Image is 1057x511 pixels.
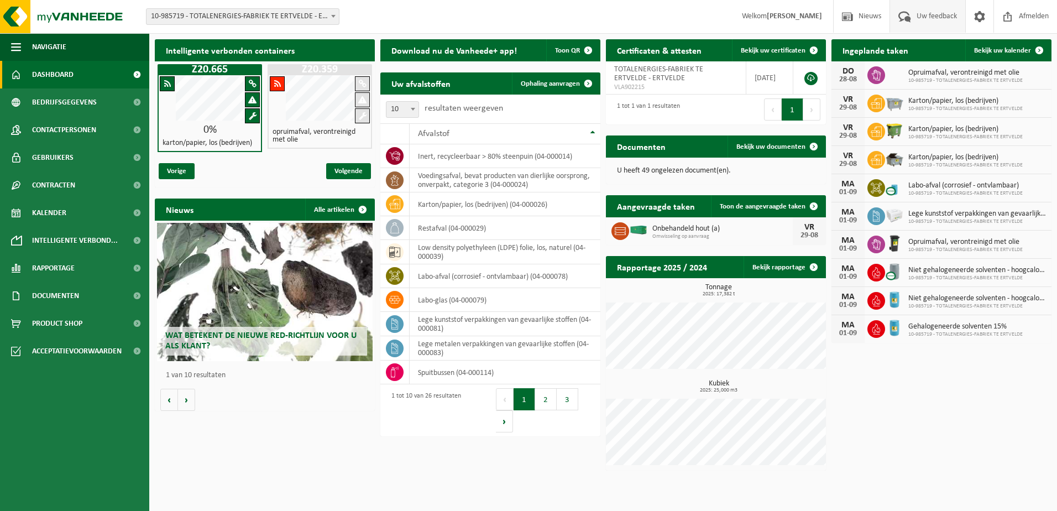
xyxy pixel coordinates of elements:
div: 01-09 [837,189,859,196]
h1: Z20.665 [160,64,259,75]
div: MA [837,264,859,273]
span: Niet gehalogeneerde solventen - hoogcalorisch in 200lt-vat [908,266,1046,275]
a: Bekijk uw kalender [965,39,1050,61]
div: MA [837,236,859,245]
img: LP-OT-00060-CU [885,178,904,196]
button: Toon QR [546,39,599,61]
p: U heeft 49 ongelezen document(en). [617,167,815,175]
div: MA [837,321,859,330]
h3: Tonnage [611,284,826,297]
button: 2 [535,388,557,410]
span: Vorige [159,163,195,179]
img: WB-5000-GAL-GY-01 [885,149,904,168]
span: Acceptatievoorwaarden [32,337,122,365]
button: Next [803,98,820,121]
span: 10-985719 - TOTALENERGIES-FABRIEK TE ERTVELDE [908,218,1046,225]
span: TOTALENERGIES-FABRIEK TE ERTVELDE - ERTVELDE [614,65,703,82]
div: 0% [159,124,261,135]
td: [DATE] [746,61,793,95]
h2: Aangevraagde taken [606,195,706,217]
span: Karton/papier, los (bedrijven) [908,97,1023,106]
td: low density polyethyleen (LDPE) folie, los, naturel (04-000039) [410,240,600,264]
h1: Z20.359 [270,64,369,75]
div: 29-08 [837,160,859,168]
span: Wat betekent de nieuwe RED-richtlijn voor u als klant? [165,331,357,351]
button: Next [496,410,513,432]
h4: opruimafval, verontreinigd met olie [273,128,367,144]
button: 3 [557,388,578,410]
span: Karton/papier, los (bedrijven) [908,125,1023,134]
span: Dashboard [32,61,74,88]
span: Intelligente verbond... [32,227,118,254]
td: restafval (04-000029) [410,216,600,240]
strong: [PERSON_NAME] [767,12,822,20]
td: inert, recycleerbaar > 80% steenpuin (04-000014) [410,144,600,168]
img: WB-2500-GAL-GY-01 [885,93,904,112]
div: 29-08 [837,132,859,140]
span: 10-985719 - TOTALENERGIES-FABRIEK TE ERTVELDE [908,247,1023,253]
span: Ophaling aanvragen [521,80,580,87]
h2: Documenten [606,135,677,157]
span: 10-985719 - TOTALENERGIES-FABRIEK TE ERTVELDE [908,275,1046,281]
img: LP-LD-00200-CU [885,262,904,281]
span: Bekijk uw certificaten [741,47,805,54]
span: 10-985719 - TOTALENERGIES-FABRIEK TE ERTVELDE [908,134,1023,140]
span: 10-985719 - TOTALENERGIES-FABRIEK TE ERTVELDE [908,77,1023,84]
span: 10-985719 - TOTALENERGIES-FABRIEK TE ERTVELDE - ERTVELDE [146,9,339,24]
a: Bekijk uw documenten [728,135,825,158]
div: 01-09 [837,245,859,253]
span: Toon de aangevraagde taken [720,203,805,210]
span: Kalender [32,199,66,227]
h2: Certificaten & attesten [606,39,713,61]
a: Wat betekent de nieuwe RED-richtlijn voor u als klant? [157,223,373,361]
h3: Kubiek [611,380,826,393]
span: Afvalstof [418,129,449,138]
span: Rapportage [32,254,75,282]
div: 1 tot 1 van 1 resultaten [611,97,680,122]
label: resultaten weergeven [425,104,503,113]
span: Bedrijfsgegevens [32,88,97,116]
div: 29-08 [798,232,820,239]
p: 1 van 10 resultaten [166,372,369,379]
td: labo-glas (04-000079) [410,288,600,312]
td: spuitbussen (04-000114) [410,361,600,384]
span: Opruimafval, verontreinigd met olie [908,69,1023,77]
span: Lege kunststof verpakkingen van gevaarlijke stoffen [908,210,1046,218]
div: MA [837,208,859,217]
div: 01-09 [837,217,859,225]
div: 1 tot 10 van 26 resultaten [386,387,461,434]
button: Previous [764,98,782,121]
span: 2025: 17,382 t [611,291,826,297]
div: 01-09 [837,273,859,281]
td: labo-afval (corrosief - ontvlambaar) (04-000078) [410,264,600,288]
span: Niet gehalogeneerde solventen - hoogcalorisch in 200lt-vat [908,294,1046,303]
span: 2025: 25,000 m3 [611,388,826,393]
span: Volgende [326,163,371,179]
button: Volgende [178,389,195,411]
button: 1 [782,98,803,121]
div: MA [837,180,859,189]
span: 10 [386,102,418,117]
span: Contactpersonen [32,116,96,144]
a: Ophaling aanvragen [512,72,599,95]
div: VR [798,223,820,232]
span: Contracten [32,171,75,199]
h2: Rapportage 2025 / 2024 [606,256,718,278]
div: VR [837,123,859,132]
span: VLA902215 [614,83,737,92]
img: LP-LD-00200-HPE-21 [885,319,904,337]
h2: Download nu de Vanheede+ app! [380,39,528,61]
span: Omwisseling op aanvraag [652,233,793,240]
img: HK-XC-40-GN-00 [629,225,648,235]
td: lege metalen verpakkingen van gevaarlijke stoffen (04-000083) [410,336,600,361]
span: 10-985719 - TOTALENERGIES-FABRIEK TE ERTVELDE - ERTVELDE [146,8,339,25]
a: Bekijk rapportage [744,256,825,278]
span: Bekijk uw documenten [736,143,805,150]
img: WB-1100-HPE-GN-50 [885,121,904,140]
span: Onbehandeld hout (a) [652,225,793,233]
span: Toon QR [555,47,580,54]
td: voedingsafval, bevat producten van dierlijke oorsprong, onverpakt, categorie 3 (04-000024) [410,168,600,192]
a: Bekijk uw certificaten [732,39,825,61]
span: Bekijk uw kalender [974,47,1031,54]
div: 01-09 [837,330,859,337]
